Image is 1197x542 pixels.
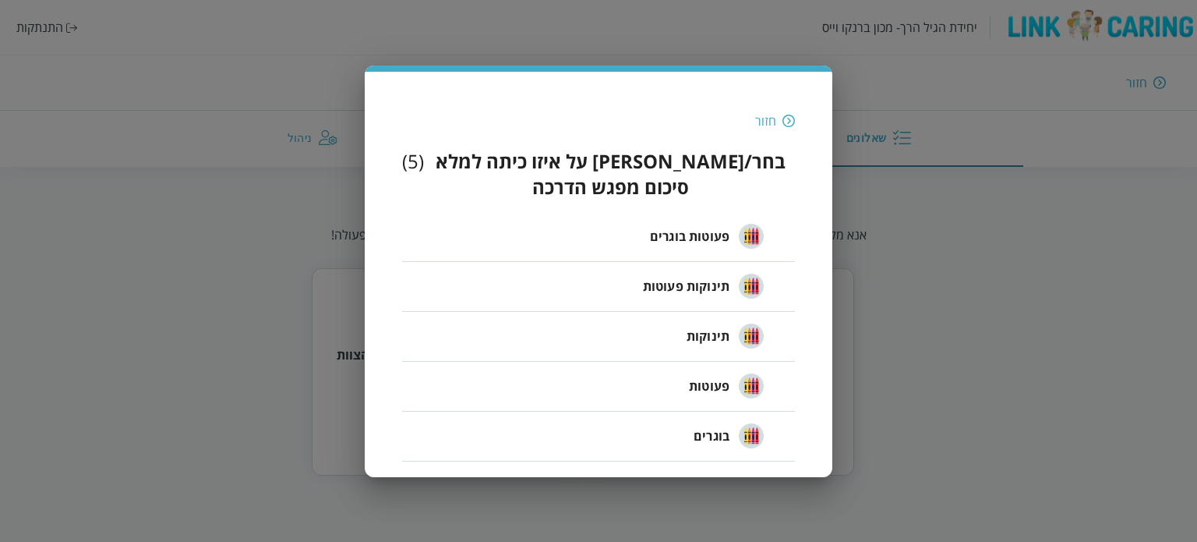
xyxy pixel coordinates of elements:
[689,377,729,395] span: פעוטות
[643,277,729,296] span: תינוקות פעוטות
[739,374,764,399] img: פעוטות
[650,227,729,246] span: פעוטות בוגרים
[739,224,764,249] img: פעוטות בוגרים
[402,148,424,200] div: ( 5 )
[694,427,729,445] span: בוגרים
[739,274,764,299] img: תינוקות פעוטות
[739,423,764,448] img: בוגרים
[755,112,776,129] div: חזור
[739,324,764,349] img: תינוקות
[687,327,729,345] span: תינוקות
[782,114,795,128] img: חזור
[425,148,795,200] h3: בחר/[PERSON_NAME] על איזו כיתה למלא סיכום מפגש הדרכה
